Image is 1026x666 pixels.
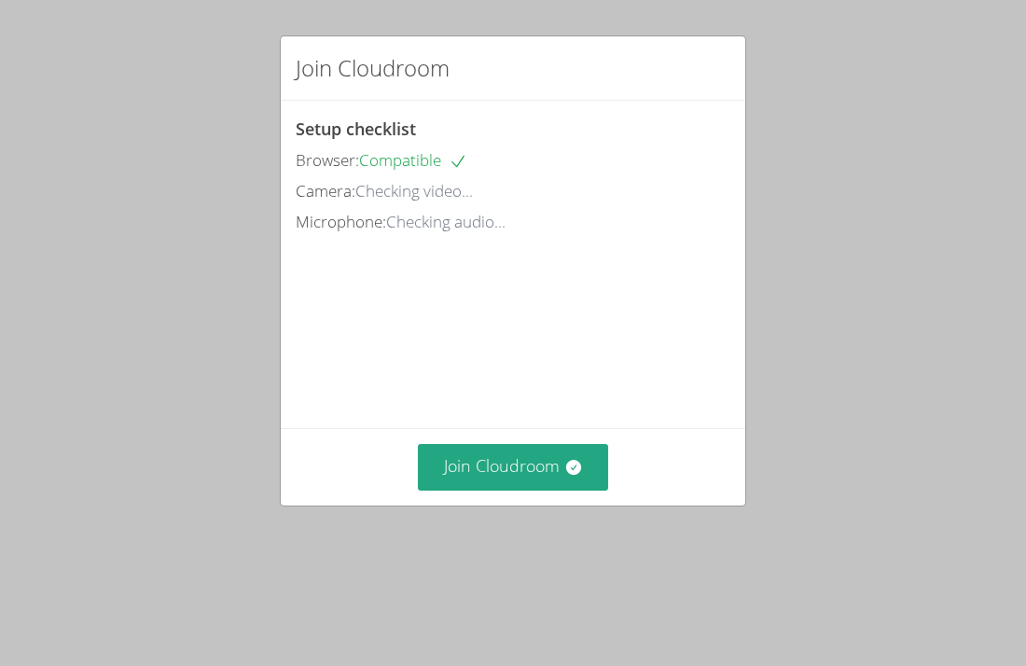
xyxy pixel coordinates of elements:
[355,180,473,201] span: Checking video...
[296,180,355,201] span: Camera:
[296,51,450,85] h2: Join Cloudroom
[296,149,359,171] span: Browser:
[296,211,386,232] span: Microphone:
[418,444,609,490] button: Join Cloudroom
[386,211,506,232] span: Checking audio...
[296,118,416,140] span: Setup checklist
[359,149,467,171] span: Compatible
